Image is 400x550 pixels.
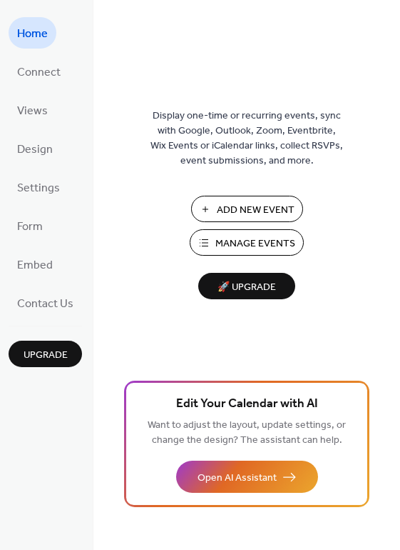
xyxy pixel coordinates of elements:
button: Open AI Assistant [176,461,318,493]
a: Design [9,133,61,164]
span: Add New Event [217,203,294,218]
span: Manage Events [215,236,295,251]
span: Upgrade [24,348,68,363]
a: Form [9,210,51,241]
button: Upgrade [9,341,82,367]
a: Home [9,17,56,49]
span: Views [17,100,48,123]
span: Form [17,216,43,239]
span: Connect [17,61,61,84]
a: Embed [9,249,61,280]
button: Manage Events [190,229,304,256]
span: Edit Your Calendar with AI [176,394,318,414]
button: 🚀 Upgrade [198,273,295,299]
span: Open AI Assistant [198,471,277,486]
a: Settings [9,171,68,203]
span: Design [17,139,53,161]
span: Embed [17,254,53,277]
span: Contact Us [17,293,73,316]
button: Add New Event [191,196,303,222]
a: Views [9,94,56,126]
span: Home [17,23,48,46]
span: Want to adjust the layout, update settings, or change the design? The assistant can help. [148,416,346,450]
a: Contact Us [9,287,82,319]
span: 🚀 Upgrade [207,278,287,297]
a: Connect [9,56,69,87]
span: Display one-time or recurring events, sync with Google, Outlook, Zoom, Eventbrite, Wix Events or ... [150,109,343,169]
span: Settings [17,177,60,200]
